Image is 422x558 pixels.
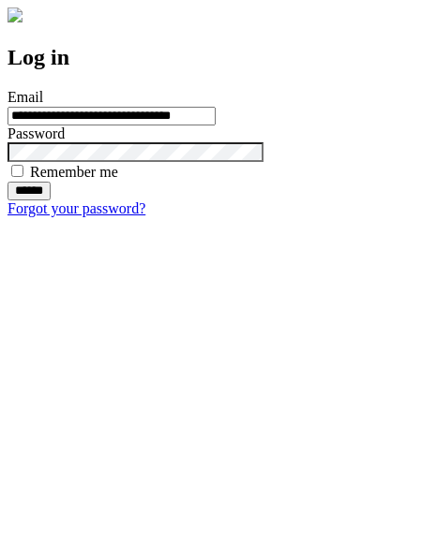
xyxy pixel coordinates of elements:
[8,89,43,105] label: Email
[30,164,118,180] label: Remember me
[8,125,65,141] label: Password
[8,7,23,22] img: logo-4e3dc11c47720685a147b03b5a06dd966a58ff35d612b21f08c02c0306f2b779.png
[8,200,145,216] a: Forgot your password?
[8,45,414,70] h2: Log in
